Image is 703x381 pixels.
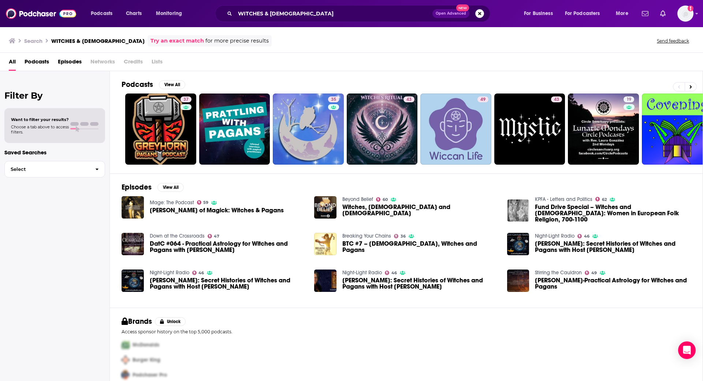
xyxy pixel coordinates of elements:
[121,8,146,19] a: Charts
[535,241,691,253] span: [PERSON_NAME]: Secret Histories of Witches and Pagans with Host [PERSON_NAME]
[192,271,204,275] a: 46
[677,6,693,22] img: User Profile
[122,196,144,219] img: Tomes of Magick: Witches & Pagans
[208,234,220,238] a: 47
[342,204,498,216] span: Witches, [DEMOGRAPHIC_DATA] and [DEMOGRAPHIC_DATA]
[535,204,691,223] a: Fund Drive Special – Witches and Pagans: Women in European Folk Religion, 700-1100
[122,80,185,89] a: PodcastsView All
[403,96,414,102] a: 43
[477,96,488,102] a: 49
[151,8,191,19] button: open menu
[122,270,144,292] img: Max Dashú: Secret Histories of Witches and Pagans with Host Dr. Bob Hieronimus
[342,277,498,290] a: Max Dashú: Secret Histories of Witches and Pagans with Host Dr. Bob Hieronimus
[401,235,406,238] span: 36
[4,90,105,101] h2: Filter By
[655,38,691,44] button: Send feedback
[507,199,529,222] img: Fund Drive Special – Witches and Pagans: Women in European Folk Religion, 700-1100
[535,241,691,253] a: Max Dashú: Secret Histories of Witches and Pagans with Host Dr. Bob Hieronimus
[150,270,189,276] a: Night-Light Radio
[314,270,336,292] img: Max Dashú: Secret Histories of Witches and Pagans with Host Dr. Bob Hieronimus
[436,12,466,15] span: Open Advanced
[150,199,194,206] a: Mage: The Podcast
[155,317,186,326] button: Unlock
[58,56,82,71] a: Episodes
[24,37,42,44] h3: Search
[342,196,373,202] a: Beyond Belief
[347,94,418,165] a: 43
[456,4,469,11] span: New
[25,56,49,71] a: Podcasts
[122,183,184,192] a: EpisodesView All
[677,6,693,22] span: Logged in as jfalkner
[432,9,469,18] button: Open AdvancedNew
[616,8,628,19] span: More
[86,8,122,19] button: open menu
[519,8,562,19] button: open menu
[507,233,529,255] img: Max Dashú: Secret Histories of Witches and Pagans with Host Dr. Bob Hieronimus
[678,341,696,359] div: Open Intercom Messenger
[150,241,306,253] a: DatC #064 - Practical Astrology for Witches and Pagans with Ivo Dominguez Jr.
[314,233,336,255] a: BTC #7 – Wiccans, Witches and Pagans
[342,241,498,253] span: BTC #7 – [DEMOGRAPHIC_DATA], Witches and Pagans
[611,8,637,19] button: open menu
[565,8,600,19] span: For Podcasters
[535,204,691,223] span: Fund Drive Special – Witches and [DEMOGRAPHIC_DATA]: Women in European Folk Religion, 700-1100
[4,161,105,177] button: Select
[591,271,597,275] span: 49
[624,96,634,102] a: 19
[122,183,152,192] h2: Episodes
[203,201,208,204] span: 59
[314,196,336,219] img: Witches, Druids and Pagans
[156,8,182,19] span: Monitoring
[331,96,336,103] span: 35
[235,8,432,19] input: Search podcasts, credits, & more...
[51,37,145,44] h3: WITCHES & [DEMOGRAPHIC_DATA]
[122,317,152,326] h2: Brands
[124,56,143,71] span: Credits
[328,96,339,102] a: 35
[198,271,204,275] span: 46
[406,96,412,103] span: 43
[342,233,391,239] a: Breaking Your Chains
[159,80,185,89] button: View All
[122,233,144,255] img: DatC #064 - Practical Astrology for Witches and Pagans with Ivo Dominguez Jr.
[602,198,607,201] span: 62
[677,6,693,22] button: Show profile menu
[150,233,205,239] a: Down at the Crossroads
[90,56,115,71] span: Networks
[507,270,529,292] a: Ivo Dominguez-Practical Astrology for Witches and Pagans
[126,8,142,19] span: Charts
[9,56,16,71] a: All
[577,234,589,238] a: 46
[205,37,269,45] span: for more precise results
[125,94,196,165] a: 37
[626,96,631,103] span: 19
[342,277,498,290] span: [PERSON_NAME]: Secret Histories of Witches and Pagans with Host [PERSON_NAME]
[133,342,159,348] span: McDonalds
[91,8,112,19] span: Podcasts
[150,207,284,213] a: Tomes of Magick: Witches & Pagans
[119,337,133,352] img: First Pro Logo
[568,94,639,165] a: 19
[420,94,491,165] a: 49
[494,94,565,165] a: 43
[197,200,209,205] a: 59
[595,197,607,201] a: 62
[122,80,153,89] h2: Podcasts
[152,56,163,71] span: Lists
[342,204,498,216] a: Witches, Druids and Pagans
[183,96,189,103] span: 37
[6,7,76,21] img: Podchaser - Follow, Share and Rate Podcasts
[273,94,344,165] a: 35
[119,352,133,367] img: Second Pro Logo
[535,196,592,202] a: KPFA - Letters and Politics
[535,277,691,290] a: Ivo Dominguez-Practical Astrology for Witches and Pagans
[383,198,388,201] span: 60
